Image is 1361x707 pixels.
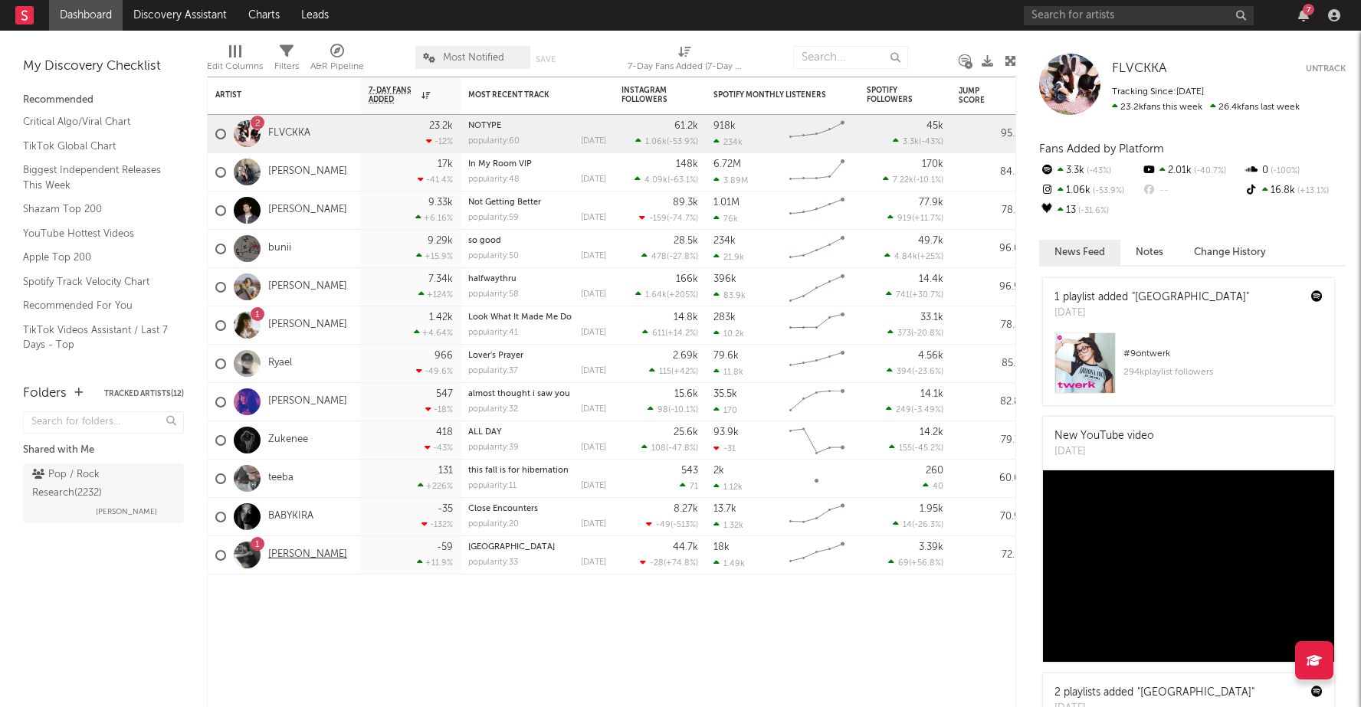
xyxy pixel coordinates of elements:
[468,313,572,322] a: Look What It Made Me Do
[651,444,666,453] span: 108
[918,351,943,361] div: 4.56k
[468,290,519,299] div: popularity: 58
[919,274,943,284] div: 14.4k
[468,237,606,245] div: so good
[713,405,737,415] div: 170
[468,482,517,490] div: popularity: 11
[436,389,453,399] div: 547
[536,55,556,64] button: Save
[1244,181,1346,201] div: 16.8k
[933,483,943,491] span: 40
[443,53,504,63] span: Most Notified
[648,404,698,414] div: ( )
[782,536,851,574] svg: Chart title
[713,444,736,453] div: -31
[913,329,941,338] span: -20.8 %
[468,543,555,552] a: [GEOGRAPHIC_DATA]
[674,368,696,376] span: +42 %
[782,191,851,230] svg: Chart title
[669,291,696,299] span: +205 %
[669,214,696,223] span: -74.7 %
[918,236,943,246] div: 49.7k
[782,421,851,460] svg: Chart title
[468,505,606,513] div: Close Encounters
[713,274,736,284] div: 396k
[23,385,67,403] div: Folders
[628,38,743,83] div: 7-Day Fans Added (7-Day Fans Added)
[621,86,675,104] div: Instagram Followers
[920,253,941,261] span: +25 %
[426,136,453,146] div: -12 %
[645,138,667,146] span: 1.06k
[23,138,169,155] a: TikTok Global Chart
[959,546,1020,565] div: 72.3
[674,389,698,399] div: 15.6k
[922,159,943,169] div: 170k
[782,153,851,191] svg: Chart title
[429,313,453,322] div: 1.42k
[1123,363,1323,381] div: 294k playlist followers
[919,542,943,552] div: 3.39k
[268,204,347,217] a: [PERSON_NAME]
[782,306,851,345] svg: Chart title
[713,137,743,147] div: 234k
[581,367,606,375] div: [DATE]
[713,427,739,437] div: 93.9k
[23,322,169,353] a: TikTok Videos Assistant / Last 7 Days - Top
[468,367,518,375] div: popularity: 37
[207,38,263,83] div: Edit Columns
[959,240,1020,258] div: 96.0
[959,508,1020,526] div: 70.9
[268,280,347,293] a: [PERSON_NAME]
[1179,240,1281,265] button: Change History
[887,366,943,376] div: ( )
[713,159,741,169] div: 6.72M
[104,390,184,398] button: Tracked Artists(12)
[893,519,943,529] div: ( )
[581,252,606,260] div: [DATE]
[887,328,943,338] div: ( )
[886,290,943,299] div: ( )
[670,176,696,185] span: -63.1 %
[468,520,519,529] div: popularity: 20
[926,121,943,131] div: 45k
[1039,143,1164,155] span: Fans Added by Platform
[713,175,748,185] div: 3.89M
[268,242,291,255] a: bunii
[884,251,943,261] div: ( )
[651,253,667,261] span: 478
[673,198,698,208] div: 89.3k
[713,90,828,100] div: Spotify Monthly Listeners
[713,236,736,246] div: 234k
[468,275,517,283] a: halfwaythru
[274,38,299,83] div: Filters
[1306,61,1346,77] button: Untrack
[418,175,453,185] div: -41.4 %
[926,466,943,476] div: 260
[207,57,263,76] div: Edit Columns
[581,520,606,529] div: [DATE]
[713,214,738,224] div: 76k
[23,249,169,266] a: Apple Top 200
[635,136,698,146] div: ( )
[268,165,347,178] a: [PERSON_NAME]
[1024,6,1254,25] input: Search for artists
[425,404,453,414] div: -18 %
[903,521,912,529] span: 14
[468,198,541,207] a: Not Getting Better
[1298,9,1309,21] button: 7
[468,137,520,146] div: popularity: 60
[428,236,453,246] div: 9.29k
[268,395,347,408] a: [PERSON_NAME]
[673,542,698,552] div: 44.7k
[676,274,698,284] div: 166k
[468,444,519,452] div: popularity: 39
[581,137,606,146] div: [DATE]
[468,160,606,169] div: In My Room VIP
[23,225,169,242] a: YouTube Hottest Videos
[414,328,453,338] div: +4.64 %
[713,198,740,208] div: 1.01M
[674,504,698,514] div: 8.27k
[628,57,743,76] div: 7-Day Fans Added (7-Day Fans Added)
[468,198,606,207] div: Not Getting Better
